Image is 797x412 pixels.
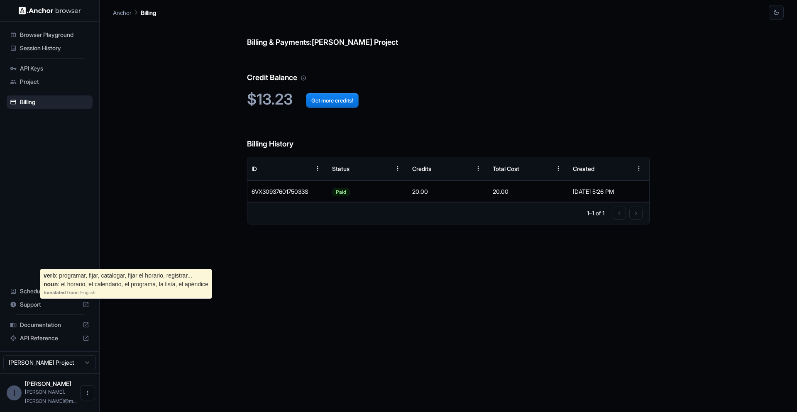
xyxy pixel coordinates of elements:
button: Menu [471,161,486,176]
h6: Billing History [247,122,650,150]
div: Total Cost [493,165,519,172]
button: Menu [631,161,646,176]
svg: Your credit balance will be consumed as you use the API. Visit the usage page to view a breakdown... [301,75,306,81]
span: Project [20,78,89,86]
div: Created [573,165,594,172]
span: Ivan Sanchez [25,380,71,387]
div: Billing [7,95,93,109]
span: Browser Playground [20,31,89,39]
div: Project [7,75,93,88]
div: 20.00 [489,180,569,202]
div: 6VX3093760175033S [247,180,328,202]
span: ivan.sanchez@medtrainer.com [25,389,77,404]
button: Sort [456,161,471,176]
div: Documentation [7,318,93,332]
button: Get more credits! [306,93,359,108]
button: Menu [390,161,405,176]
p: Billing [141,8,156,17]
button: Menu [310,161,325,176]
button: Menu [551,161,566,176]
div: Schedule a demo [7,285,93,298]
div: [DATE] 5:26 PM [573,181,645,202]
p: Anchor [113,8,132,17]
div: API Reference [7,332,93,345]
h6: Billing & Payments: [PERSON_NAME] Project [247,20,650,49]
button: Sort [295,161,310,176]
span: Paid [332,181,350,202]
button: Sort [616,161,631,176]
button: Open menu [80,385,95,400]
p: 1–1 of 1 [587,209,604,217]
button: Sort [375,161,390,176]
span: Schedule a demo [20,287,79,295]
div: I [7,385,22,400]
div: Status [332,165,350,172]
button: Sort [536,161,551,176]
div: API Keys [7,62,93,75]
div: Browser Playground [7,28,93,41]
span: Session History [20,44,89,52]
nav: breadcrumb [113,8,156,17]
span: API Keys [20,64,89,73]
h2: $13.23 [247,90,650,108]
div: Session History [7,41,93,55]
span: Billing [20,98,89,106]
div: ID [252,165,257,172]
div: 20.00 [408,180,489,202]
div: Credits [412,165,431,172]
div: Support [7,298,93,311]
img: Anchor Logo [19,7,81,15]
span: API Reference [20,334,79,342]
span: Support [20,300,79,309]
span: Documentation [20,321,79,329]
h6: Credit Balance [247,55,650,84]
